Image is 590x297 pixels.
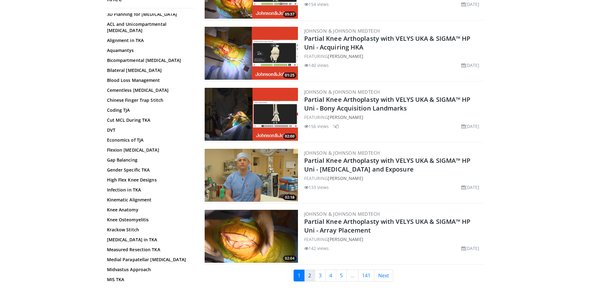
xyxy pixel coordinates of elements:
[315,270,326,281] a: 3
[304,217,471,234] a: Partial Knee Arthoplasty with VELYS UKA & SIGMA™ HP Uni - Array Placement
[358,270,374,281] a: 141
[107,157,191,163] a: Gap Balancing
[107,276,191,283] a: MIS TKA
[107,21,191,34] a: ACL and Unicompartmental [MEDICAL_DATA]
[304,123,329,130] li: 156 views
[205,88,298,141] a: 02:00
[107,97,191,103] a: Chinese Finger Trap Stitch
[304,175,482,181] div: FEATURING
[107,11,191,17] a: 3D Planning for [MEDICAL_DATA]
[107,87,191,93] a: Cementless [MEDICAL_DATA]
[325,270,336,281] a: 4
[304,150,380,156] a: Johnson & Johnson MedTech
[283,134,296,139] span: 02:00
[205,149,298,202] a: 02:18
[304,211,380,217] a: Johnson & Johnson MedTech
[328,53,363,59] a: [PERSON_NAME]
[107,177,191,183] a: High Flex Knee Designs
[107,207,191,213] a: Knee Anatomy
[283,73,296,78] span: 01:25
[304,95,471,112] a: Partial Knee Arthoplasty with VELYS UKA & SIGMA™ HP Uni - Bony Acquisition Landmarks
[107,187,191,193] a: Infection in TKA
[205,27,298,80] img: e08a7d39-3b34-4ac3-abe8-53cc16b57bb7.png.300x170_q85_crop-smart_upscale.png
[107,247,191,253] a: Measured Resection TKA
[304,1,329,7] li: 154 views
[107,257,191,263] a: Medial Parapatellar [MEDICAL_DATA]
[205,149,298,202] img: 54cbb26e-ac4b-4a39-a481-95817778ae11.png.300x170_q85_crop-smart_upscale.png
[304,62,329,68] li: 140 views
[333,123,339,130] li: 1
[328,114,363,120] a: [PERSON_NAME]
[107,167,191,173] a: Gender Specific TKA
[107,37,191,44] a: Alignment in TKA
[107,117,191,123] a: Cut MCL During TKA
[283,256,296,261] span: 02:04
[328,175,363,181] a: [PERSON_NAME]
[461,123,480,130] li: [DATE]
[107,147,191,153] a: Flexion [MEDICAL_DATA]
[283,12,296,17] span: 05:37
[304,114,482,120] div: FEATURING
[205,88,298,141] img: 10880183-925c-4d1d-aa73-511a6d8478f5.png.300x170_q85_crop-smart_upscale.png
[294,270,304,281] a: 1
[304,34,471,51] a: Partial Knee Arthoplasty with VELYS UKA & SIGMA™ HP Uni - Acquiring HKA
[304,89,380,95] a: Johnson & Johnson MedTech
[461,1,480,7] li: [DATE]
[205,210,298,263] a: 02:04
[107,227,191,233] a: Krackow Stitch
[328,236,363,242] a: [PERSON_NAME]
[461,184,480,191] li: [DATE]
[107,67,191,73] a: Bilateral [MEDICAL_DATA]
[205,210,298,263] img: de91269e-dc9f-44d3-9315-4c54a60fc0f6.png.300x170_q85_crop-smart_upscale.png
[107,107,191,113] a: Coding TJA
[304,28,380,34] a: Johnson & Johnson MedTech
[304,270,315,281] a: 2
[461,62,480,68] li: [DATE]
[461,245,480,252] li: [DATE]
[203,270,483,281] nav: Search results pages
[304,184,329,191] li: 133 views
[304,236,482,243] div: FEATURING
[336,270,347,281] a: 5
[107,47,191,54] a: Aquamantys
[304,53,482,59] div: FEATURING
[374,270,393,281] a: Next
[107,266,191,273] a: Midvastus Approach
[205,27,298,80] a: 01:25
[107,217,191,223] a: Knee Osteomyelitis
[283,195,296,200] span: 02:18
[107,57,191,64] a: Bicompartmental [MEDICAL_DATA]
[304,156,471,173] a: Partial Knee Arthoplasty with VELYS UKA & SIGMA™ HP Uni - [MEDICAL_DATA] and Exposure
[107,127,191,133] a: DVT
[107,77,191,83] a: Blood Loss Management
[107,237,191,243] a: [MEDICAL_DATA] in TKA
[304,245,329,252] li: 142 views
[107,137,191,143] a: Economics of TJA
[107,197,191,203] a: Kinematic Alignment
